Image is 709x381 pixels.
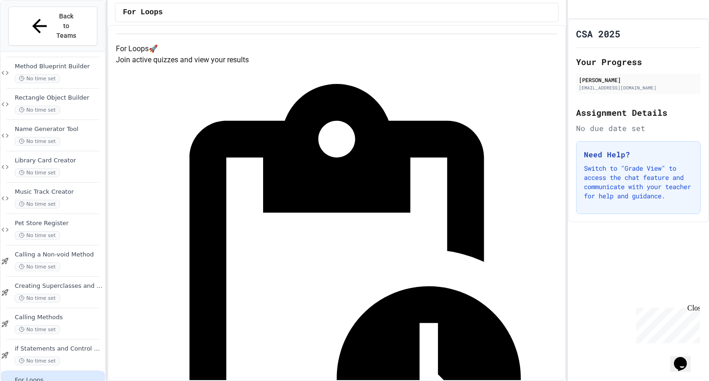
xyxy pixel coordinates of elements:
[123,7,162,18] span: For Loops
[15,94,103,102] span: Rectangle Object Builder
[15,188,103,196] span: Music Track Creator
[8,6,97,46] button: Back to Teams
[15,282,103,290] span: Creating Superclasses and Subclasses
[15,325,60,334] span: No time set
[584,164,693,201] p: Switch to "Grade View" to access the chat feature and communicate with your teacher for help and ...
[632,304,700,343] iframe: chat widget
[15,74,60,83] span: No time set
[15,168,60,177] span: No time set
[15,125,103,133] span: Name Generator Tool
[579,84,698,91] div: [EMAIL_ADDRESS][DOMAIN_NAME]
[15,157,103,165] span: Library Card Creator
[584,149,693,160] h3: Need Help?
[15,63,103,71] span: Method Blueprint Builder
[15,357,60,365] span: No time set
[576,123,701,134] div: No due date set
[15,231,60,240] span: No time set
[15,220,103,227] span: Pet Store Register
[576,55,701,68] h2: Your Progress
[15,106,60,114] span: No time set
[56,12,78,41] span: Back to Teams
[15,251,103,259] span: Calling a Non-void Method
[15,294,60,303] span: No time set
[15,345,103,353] span: if Statements and Control Flow
[576,106,701,119] h2: Assignment Details
[576,27,620,40] h1: CSA 2025
[670,344,700,372] iframe: chat widget
[4,4,64,59] div: Chat with us now!Close
[579,76,698,84] div: [PERSON_NAME]
[116,43,558,54] h4: For Loops 🚀
[15,200,60,208] span: No time set
[116,54,558,65] p: Join active quizzes and view your results
[15,137,60,146] span: No time set
[15,314,103,321] span: Calling Methods
[15,262,60,271] span: No time set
